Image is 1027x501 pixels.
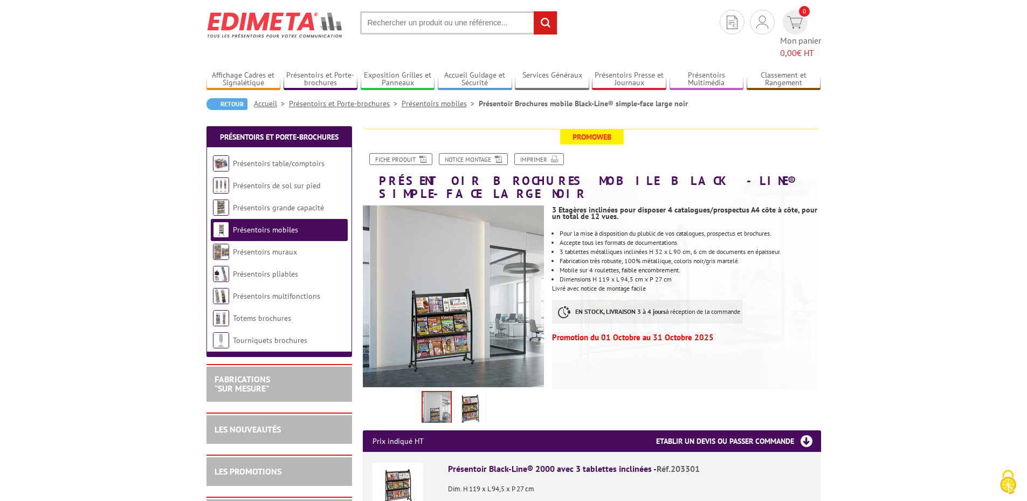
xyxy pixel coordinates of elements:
[787,16,803,29] img: devis rapide
[361,71,435,88] a: Exposition Grilles et Panneaux
[799,6,810,17] span: 0
[369,153,432,165] a: Fiche produit
[233,269,298,279] a: Présentoirs pliables
[727,16,737,29] img: devis rapide
[206,71,281,88] a: Affichage Cadres et Signalétique
[756,16,768,29] img: devis rapide
[213,332,229,348] img: Tourniquets brochures
[402,99,479,108] a: Présentoirs mobiles
[514,153,564,165] a: Imprimer
[423,392,451,425] img: presentoir_mobile_pour_brochures_black_line_simple_face_203301.jpg
[780,47,797,58] span: 0,00
[213,177,229,194] img: Présentoirs de sol sur pied
[213,266,229,282] img: Présentoirs pliables
[457,393,483,427] img: presentoirs_mobiles_203301.jpg
[233,181,320,190] a: Présentoirs de sol sur pied
[515,71,589,88] a: Services Généraux
[592,71,666,88] a: Présentoirs Presse et Journaux
[213,310,229,326] img: Totems brochures
[780,47,821,59] span: € HT
[215,374,270,394] a: FABRICATIONS"Sur Mesure"
[448,478,811,493] p: Dim. H 119 x L 94,5 x P 27 cm
[213,200,229,216] img: Présentoirs grande capacité
[479,98,688,109] li: Présentoir Brochures mobile Black-Line® simple-face large noir
[215,466,281,477] a: LES PROMOTIONS
[213,244,229,260] img: Présentoirs muraux
[233,159,325,168] a: Présentoirs table/comptoirs
[373,430,424,452] p: Prix indiqué HT
[206,98,247,110] a: Retour
[254,99,289,108] a: Accueil
[233,203,324,212] a: Présentoirs grande capacité
[670,71,744,88] a: Présentoirs Multimédia
[360,11,557,35] input: Rechercher un produit ou une référence...
[233,247,297,257] a: Présentoirs muraux
[213,222,229,238] img: Présentoirs mobiles
[747,71,821,88] a: Classement et Rangement
[656,430,821,452] h3: Etablir un devis ou passer commande
[233,313,291,323] a: Totems brochures
[284,71,358,88] a: Présentoirs et Porte-brochures
[215,424,281,435] a: LES NOUVEAUTÉS
[780,35,821,59] span: Mon panier
[233,335,307,345] a: Tourniquets brochures
[438,71,512,88] a: Accueil Guidage et Sécurité
[534,11,557,35] input: rechercher
[560,129,624,145] span: Promoweb
[448,463,811,475] div: Présentoir Black-Line® 2000 avec 3 tablettes inclinées -
[213,288,229,304] img: Présentoirs multifonctions
[363,205,544,387] img: presentoir_mobile_pour_brochures_black_line_simple_face_203301.jpg
[989,464,1027,501] button: Cookies (fenêtre modale)
[439,153,508,165] a: Notice Montage
[995,469,1022,496] img: Cookies (fenêtre modale)
[780,10,821,59] a: devis rapide 0 Mon panier 0,00€ HT
[233,225,298,235] a: Présentoirs mobiles
[220,132,339,142] a: Présentoirs et Porte-brochures
[289,99,402,108] a: Présentoirs et Porte-brochures
[494,76,817,400] img: presentoir_mobile_pour_brochures_black_line_simple_face_203301.jpg
[233,291,320,301] a: Présentoirs multifonctions
[213,155,229,171] img: Présentoirs table/comptoirs
[206,5,344,45] img: Edimeta
[657,463,700,474] span: Réf.203301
